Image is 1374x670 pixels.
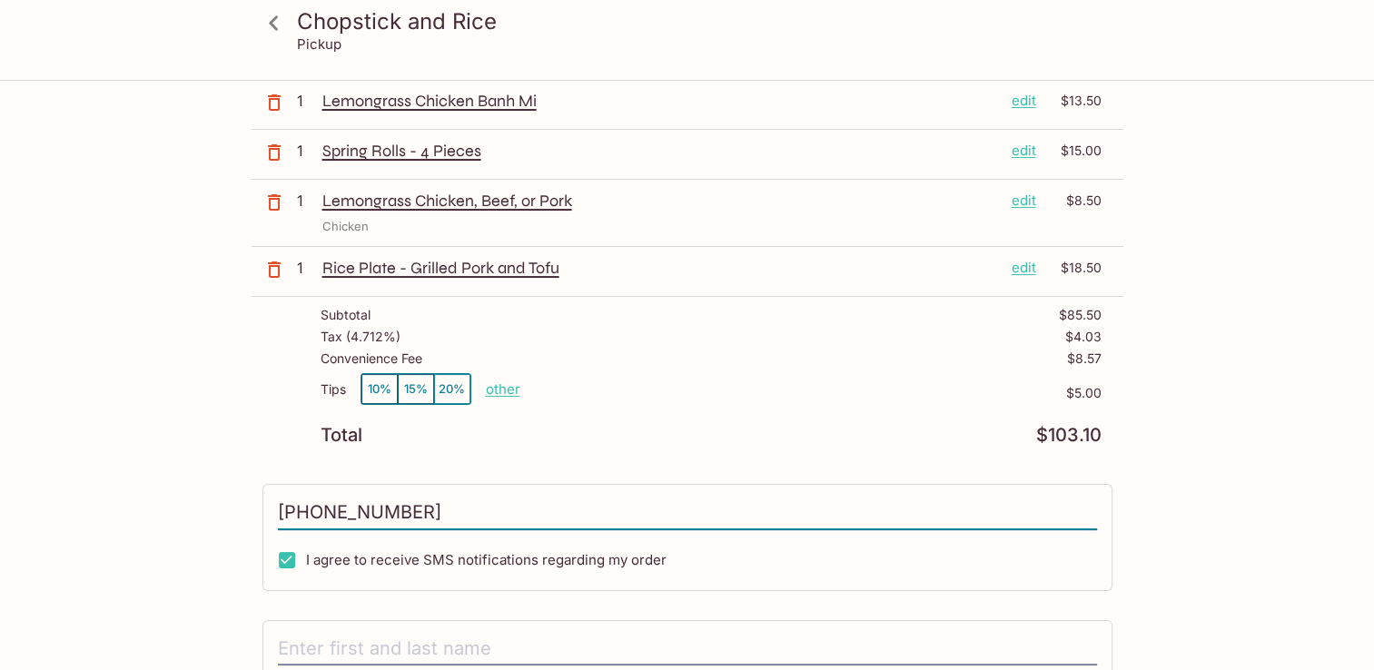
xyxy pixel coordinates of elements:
[278,496,1097,530] input: Enter phone number
[321,382,346,397] p: Tips
[297,141,315,161] p: 1
[297,91,315,111] p: 1
[1047,258,1102,278] p: $18.50
[1012,141,1036,161] p: edit
[1047,141,1102,161] p: $15.00
[278,632,1097,666] input: Enter first and last name
[1047,191,1102,211] p: $8.50
[322,91,997,111] p: Lemongrass Chicken Banh Mi
[322,141,997,161] p: Spring Rolls - 4 Pieces
[1012,91,1036,111] p: edit
[1012,191,1036,211] p: edit
[322,258,997,278] p: Rice Plate - Grilled Pork and Tofu
[1047,91,1102,111] p: $13.50
[322,191,997,211] p: Lemongrass Chicken, Beef, or Pork
[306,551,667,568] span: I agree to receive SMS notifications regarding my order
[520,386,1102,400] p: $5.00
[434,374,470,404] button: 20%
[297,7,1109,35] h3: Chopstick and Rice
[1036,427,1102,444] p: $103.10
[321,351,422,366] p: Convenience Fee
[1012,258,1036,278] p: edit
[297,191,315,211] p: 1
[321,427,362,444] p: Total
[297,258,315,278] p: 1
[1065,330,1102,344] p: $4.03
[1059,308,1102,322] p: $85.50
[361,374,398,404] button: 10%
[297,35,341,53] p: Pickup
[486,380,520,398] button: other
[1067,351,1102,366] p: $8.57
[322,218,369,235] p: Chicken
[398,374,434,404] button: 15%
[321,308,371,322] p: Subtotal
[321,330,400,344] p: Tax ( 4.712% )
